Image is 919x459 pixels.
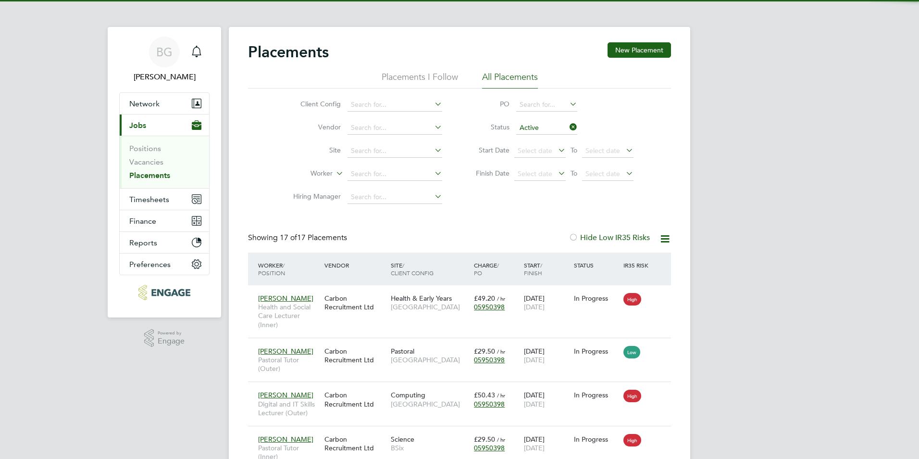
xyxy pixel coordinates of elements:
[258,391,313,399] span: [PERSON_NAME]
[497,392,505,399] span: / hr
[497,348,505,355] span: / hr
[466,123,509,131] label: Status
[286,100,341,108] label: Client Config
[388,256,472,281] div: Site
[119,37,210,83] a: BG[PERSON_NAME]
[482,71,538,89] li: All Placements
[286,146,341,154] label: Site
[621,256,654,274] div: IR35 Risk
[120,210,209,231] button: Finance
[280,233,297,242] span: 17 of
[574,347,619,356] div: In Progress
[129,217,156,226] span: Finance
[258,261,285,277] span: / Position
[474,294,495,303] span: £49.20
[585,169,620,178] span: Select date
[522,386,571,413] div: [DATE]
[256,289,671,297] a: [PERSON_NAME]Health and Social Care Lecturer (Inner)Carbon Recruitment LtdHealth & Early Years[GE...
[322,342,388,369] div: Carbon Recruitment Ltd
[108,27,221,318] nav: Main navigation
[129,157,163,166] a: Vacancies
[322,386,388,413] div: Carbon Recruitment Ltd
[348,98,442,112] input: Search for...
[258,435,313,444] span: [PERSON_NAME]
[256,256,322,281] div: Worker
[472,256,522,281] div: Charge
[120,189,209,210] button: Timesheets
[286,192,341,201] label: Hiring Manager
[258,356,320,373] span: Pastoral Tutor (Outer)
[623,434,641,446] span: High
[391,444,469,452] span: BSix
[322,256,388,274] div: Vendor
[474,261,499,277] span: / PO
[568,144,580,156] span: To
[256,385,671,394] a: [PERSON_NAME]Digital and IT Skills Lecturer (Outer)Carbon Recruitment LtdComputing[GEOGRAPHIC_DAT...
[518,169,552,178] span: Select date
[158,329,185,337] span: Powered by
[129,144,161,153] a: Positions
[391,356,469,364] span: [GEOGRAPHIC_DATA]
[524,444,545,452] span: [DATE]
[623,390,641,402] span: High
[258,347,313,356] span: [PERSON_NAME]
[138,285,190,300] img: carbonrecruitment-logo-retina.png
[474,400,505,408] span: 05950398
[280,233,347,242] span: 17 Placements
[391,261,434,277] span: / Client Config
[574,294,619,303] div: In Progress
[569,233,650,242] label: Hide Low IR35 Risks
[391,347,414,356] span: Pastoral
[277,169,333,178] label: Worker
[474,444,505,452] span: 05950398
[474,356,505,364] span: 05950398
[120,136,209,188] div: Jobs
[524,356,545,364] span: [DATE]
[391,400,469,408] span: [GEOGRAPHIC_DATA]
[120,115,209,136] button: Jobs
[144,329,185,347] a: Powered byEngage
[568,167,580,179] span: To
[322,430,388,457] div: Carbon Recruitment Ltd
[348,167,442,181] input: Search for...
[119,285,210,300] a: Go to home page
[156,46,173,58] span: BG
[129,99,160,108] span: Network
[348,144,442,158] input: Search for...
[391,391,425,399] span: Computing
[474,391,495,399] span: £50.43
[129,121,146,130] span: Jobs
[348,121,442,135] input: Search for...
[322,289,388,316] div: Carbon Recruitment Ltd
[474,435,495,444] span: £29.50
[524,303,545,311] span: [DATE]
[574,391,619,399] div: In Progress
[256,430,671,438] a: [PERSON_NAME]Pastoral Tutor (Inner)Carbon Recruitment LtdScienceBSix£29.50 / hr05950398[DATE][DAT...
[256,342,671,350] a: [PERSON_NAME]Pastoral Tutor (Outer)Carbon Recruitment LtdPastoral[GEOGRAPHIC_DATA]£29.50 / hr0595...
[518,146,552,155] span: Select date
[129,171,170,180] a: Placements
[522,289,571,316] div: [DATE]
[474,347,495,356] span: £29.50
[129,260,171,269] span: Preferences
[391,303,469,311] span: [GEOGRAPHIC_DATA]
[497,295,505,302] span: / hr
[623,293,641,306] span: High
[258,400,320,417] span: Digital and IT Skills Lecturer (Outer)
[466,146,509,154] label: Start Date
[158,337,185,345] span: Engage
[474,303,505,311] span: 05950398
[348,191,442,204] input: Search for...
[391,435,414,444] span: Science
[522,342,571,369] div: [DATE]
[391,294,452,303] span: Health & Early Years
[524,400,545,408] span: [DATE]
[608,42,671,58] button: New Placement
[120,254,209,275] button: Preferences
[524,261,542,277] span: / Finish
[248,233,349,243] div: Showing
[129,195,169,204] span: Timesheets
[286,123,341,131] label: Vendor
[258,303,320,329] span: Health and Social Care Lecturer (Inner)
[522,256,571,281] div: Start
